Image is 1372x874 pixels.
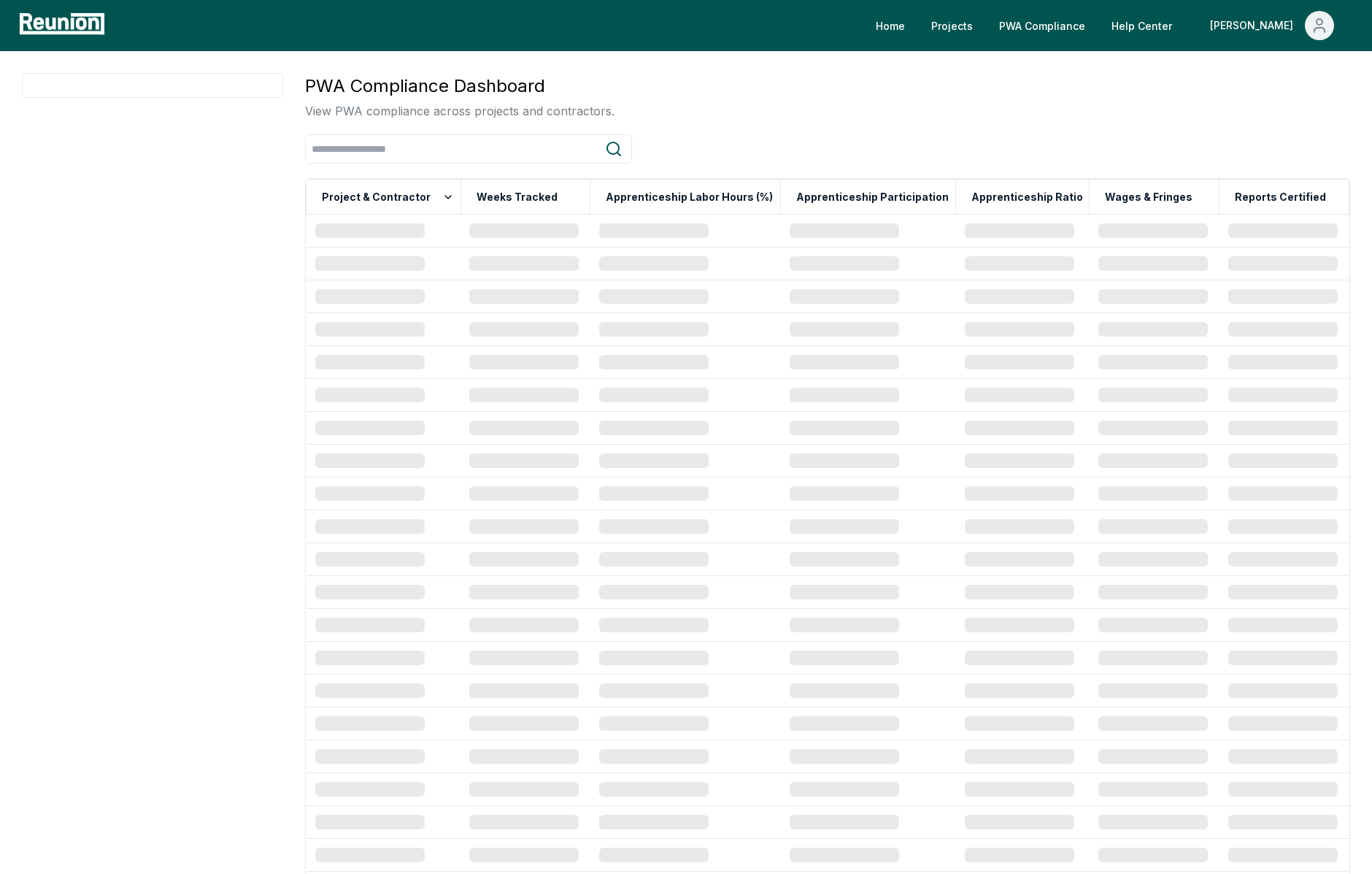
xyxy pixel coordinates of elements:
a: PWA Compliance [987,11,1097,40]
nav: Main [864,11,1357,40]
button: Weeks Tracked [474,183,560,212]
a: Projects [920,11,984,40]
button: Reports Certified [1232,183,1329,212]
h3: PWA Compliance Dashboard [305,73,614,99]
p: View PWA compliance across projects and contractors. [305,102,614,120]
button: [PERSON_NAME] [1198,11,1346,40]
div: [PERSON_NAME] [1210,11,1299,40]
button: Apprenticeship Labor Hours (%) [603,183,776,212]
a: Help Center [1100,11,1184,40]
button: Wages & Fringes [1102,183,1195,212]
button: Apprenticeship Participation [793,183,952,212]
button: Project & Contractor [319,183,457,212]
a: Home [864,11,917,40]
button: Apprenticeship Ratio [968,183,1086,212]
